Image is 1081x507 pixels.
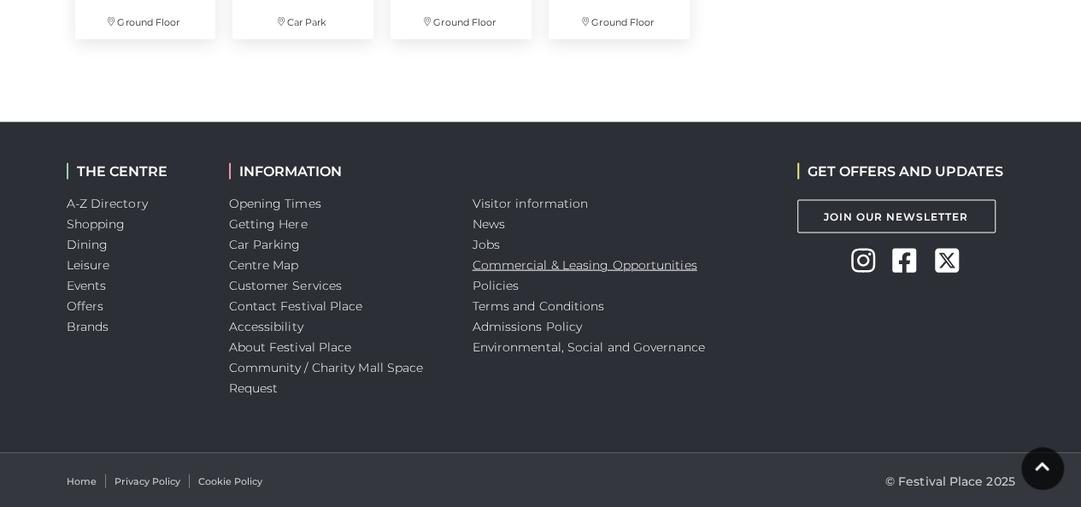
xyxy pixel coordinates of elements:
[797,200,996,233] a: Join Our Newsletter
[67,475,97,489] a: Home
[229,339,352,355] a: About Festival Place
[115,475,180,489] a: Privacy Policy
[473,216,505,232] a: News
[67,298,104,314] a: Offers
[67,257,110,273] a: Leisure
[229,298,363,314] a: Contact Festival Place
[473,319,583,334] a: Admissions Policy
[67,196,148,211] a: A-Z Directory
[67,278,107,293] a: Events
[67,163,203,180] h2: THE CENTRE
[885,471,1015,492] p: © Festival Place 2025
[67,319,109,334] a: Brands
[229,319,303,334] a: Accessibility
[229,360,424,396] a: Community / Charity Mall Space Request
[229,278,343,293] a: Customer Services
[473,298,605,314] a: Terms and Conditions
[473,196,589,211] a: Visitor information
[229,196,321,211] a: Opening Times
[229,216,308,232] a: Getting Here
[229,163,447,180] h2: INFORMATION
[229,237,301,252] a: Car Parking
[229,257,299,273] a: Centre Map
[198,475,262,489] a: Cookie Policy
[67,216,126,232] a: Shopping
[473,237,500,252] a: Jobs
[473,339,705,355] a: Environmental, Social and Governance
[797,163,1003,180] h2: GET OFFERS AND UPDATES
[67,237,109,252] a: Dining
[473,278,520,293] a: Policies
[473,257,697,273] a: Commercial & Leasing Opportunities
